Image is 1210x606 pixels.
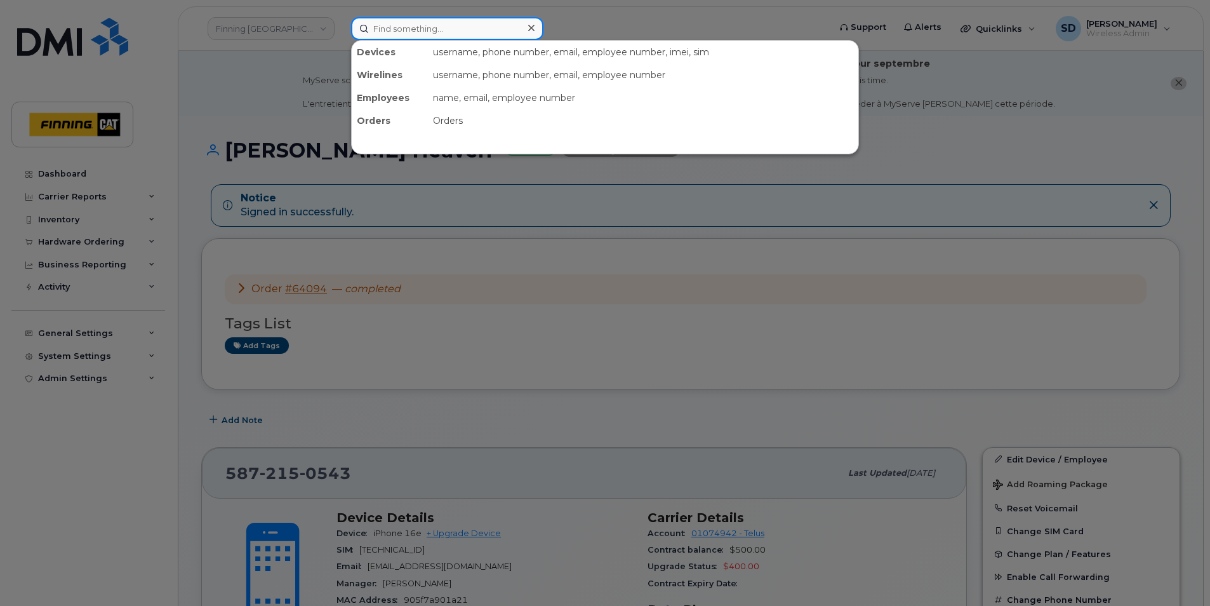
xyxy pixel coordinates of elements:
div: Devices [352,41,428,64]
div: Wirelines [352,64,428,86]
div: Orders [428,109,858,132]
div: Employees [352,86,428,109]
div: username, phone number, email, employee number [428,64,858,86]
div: Orders [352,109,428,132]
div: name, email, employee number [428,86,858,109]
iframe: Messenger Launcher [1155,551,1200,596]
div: username, phone number, email, employee number, imei, sim [428,41,858,64]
